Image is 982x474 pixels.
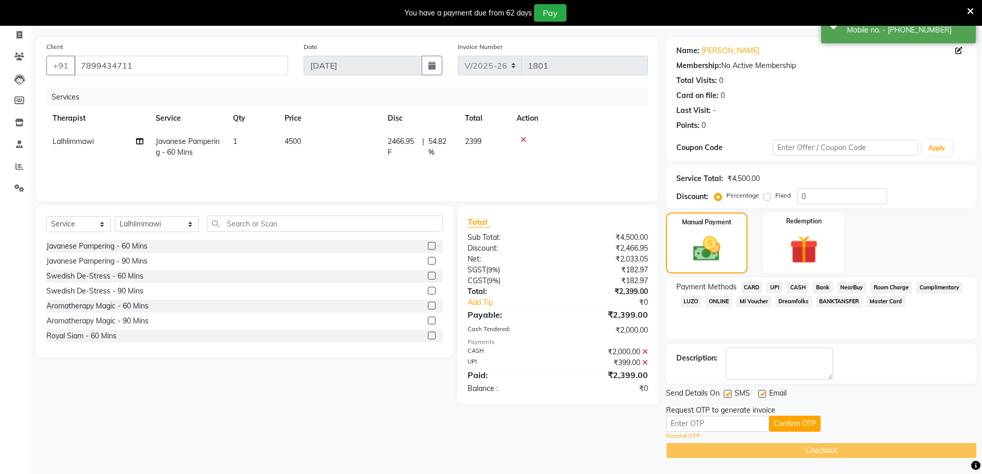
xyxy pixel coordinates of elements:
[428,136,453,158] span: 54.82 %
[381,107,459,130] th: Disc
[676,60,721,71] div: Membership:
[460,243,558,254] div: Discount:
[558,347,656,357] div: ₹2,000.00
[46,42,63,52] label: Client
[558,357,656,368] div: ₹399.00
[676,60,967,71] div: No Active Membership
[233,137,237,146] span: 1
[46,256,147,267] div: Javanese Pampering - 90 Mins
[534,4,567,22] button: Pay
[46,301,148,312] div: Aromatherapy Magic - 60 Mins
[574,297,656,308] div: ₹0
[558,286,656,297] div: ₹2,399.00
[726,191,759,200] label: Percentage
[278,107,381,130] th: Price
[558,325,656,336] div: ₹2,000.00
[680,296,702,307] span: LUZO
[666,388,720,401] span: Send Details On
[871,282,912,293] span: Room Charge
[735,388,750,401] span: SMS
[837,282,867,293] span: NearBuy
[460,347,558,357] div: CASH
[666,405,775,416] div: Request OTP to generate invoice
[460,357,558,368] div: UPI
[558,369,656,381] div: ₹2,399.00
[558,232,656,243] div: ₹4,500.00
[769,416,821,432] button: Confirm OTP
[727,173,760,184] div: ₹4,500.00
[775,191,791,200] label: Fixed
[813,282,833,293] span: Bank
[736,296,771,307] span: MI Voucher
[558,275,656,286] div: ₹182.97
[46,241,147,252] div: Javanese Pampering - 60 Mins
[676,120,700,131] div: Points:
[460,232,558,243] div: Sub Total:
[468,217,491,227] span: Total
[558,254,656,265] div: ₹2,033.05
[510,107,648,130] th: Action
[705,296,732,307] span: ONLINE
[867,296,906,307] span: Master Card
[721,90,725,101] div: 0
[816,296,862,307] span: BANKTANSFER
[676,45,700,56] div: Name:
[458,42,503,52] label: Invoice Number
[676,191,708,202] div: Discount:
[468,276,487,285] span: CGST
[916,282,962,293] span: Complimentary
[767,282,783,293] span: UPI
[460,308,558,321] div: Payable:
[46,316,148,326] div: Aromatherapy Magic - 90 Mins
[685,233,729,265] img: _cash.svg
[465,137,481,146] span: 2399
[702,120,706,131] div: 0
[468,265,486,274] span: SGST
[769,388,787,401] span: Email
[558,383,656,394] div: ₹0
[304,42,318,52] label: Date
[156,137,220,157] span: Javanese Pampering - 60 Mins
[676,105,711,116] div: Last Visit:
[227,107,278,130] th: Qty
[459,107,510,130] th: Total
[558,243,656,254] div: ₹2,466.95
[676,173,723,184] div: Service Total:
[666,432,700,440] a: Resend OTP
[676,75,717,86] div: Total Visits:
[460,254,558,265] div: Net:
[207,216,443,232] input: Search or Scan
[676,90,719,101] div: Card on file:
[460,275,558,286] div: ( )
[489,276,498,285] span: 9%
[460,265,558,275] div: ( )
[676,282,737,292] span: Payment Methods
[46,271,143,282] div: Swedish De-Stress - 60 Mins
[460,383,558,394] div: Balance :
[468,338,647,347] div: Payments
[47,88,656,107] div: Services
[781,232,827,267] img: _gift.svg
[388,136,418,158] span: 2466.95 F
[719,75,723,86] div: 0
[285,137,301,146] span: 4500
[922,140,952,156] button: Apply
[773,140,918,156] input: Enter Offer / Coupon Code
[46,107,149,130] th: Therapist
[46,56,75,75] button: +91
[702,45,759,56] a: [PERSON_NAME]
[775,296,812,307] span: Dreamfolks
[46,331,116,341] div: Royal Siam - 60 Mins
[460,325,558,336] div: Cash Tendered:
[460,297,574,308] a: Add Tip
[741,282,763,293] span: CARD
[787,282,809,293] span: CASH
[558,308,656,321] div: ₹2,399.00
[46,286,143,297] div: Swedish De-Stress - 90 Mins
[149,107,227,130] th: Service
[682,218,731,227] label: Manual Payment
[460,369,558,381] div: Paid:
[53,137,94,146] span: Lalhlimmawi
[460,286,558,297] div: Total:
[558,265,656,275] div: ₹182.97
